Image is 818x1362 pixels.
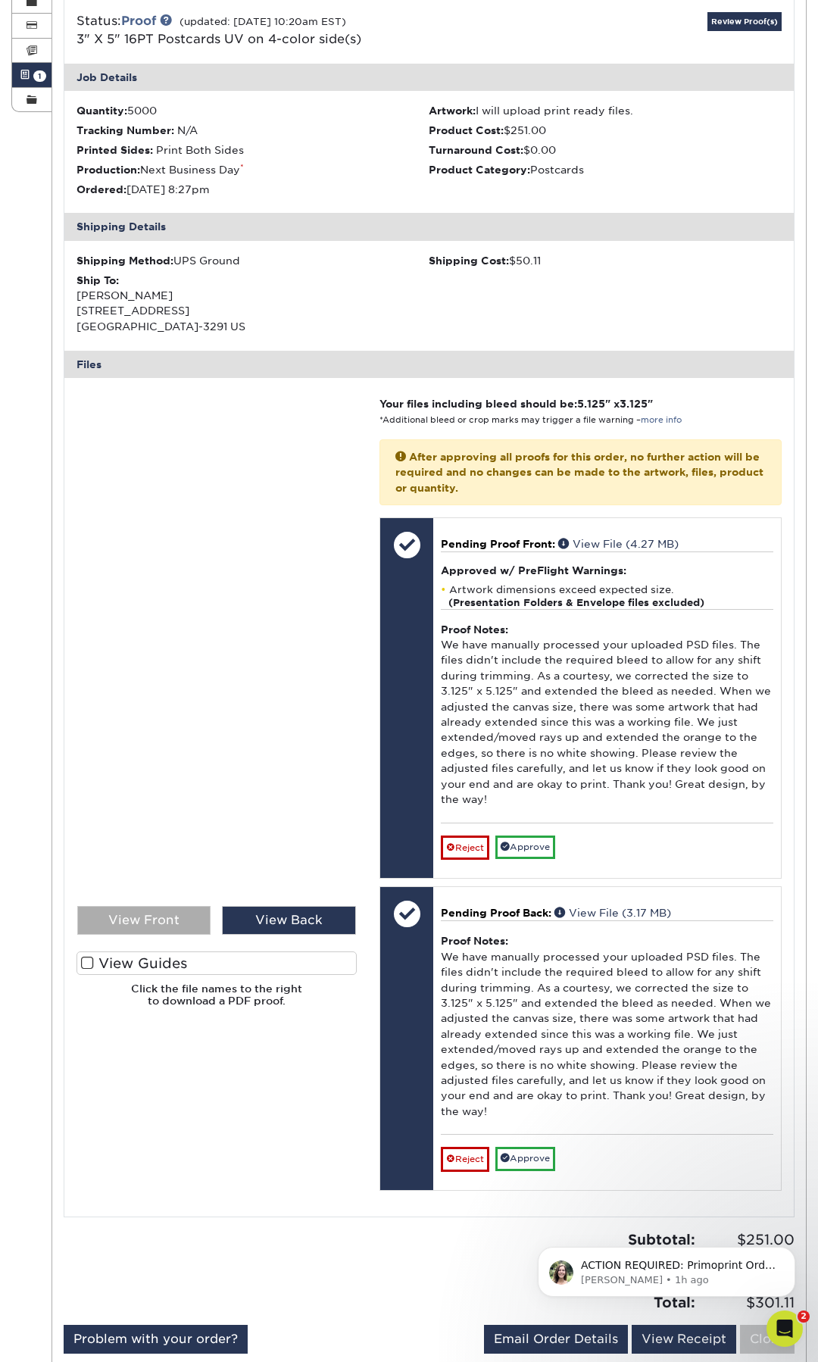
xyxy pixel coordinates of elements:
span: 5.125 [577,398,605,410]
li: I will upload print ready files. [429,103,782,118]
strong: Product Cost: [429,124,504,136]
a: View File (3.17 MB) [554,907,671,919]
strong: Ship To: [76,274,119,286]
strong: Turnaround Cost: [429,144,523,156]
strong: Quantity: [76,105,127,117]
strong: After approving all proofs for this order, no further action will be required and no changes can ... [395,451,763,494]
a: more info [641,415,682,425]
div: Job Details [64,64,795,91]
a: Approve [495,1147,555,1170]
strong: Ordered: [76,183,126,195]
span: 3.125 [620,398,648,410]
h6: Click the file names to the right to download a PDF proof. [76,982,357,1020]
iframe: Intercom live chat [766,1310,803,1347]
a: View Receipt [632,1325,736,1354]
strong: Production: [76,164,140,176]
strong: Artwork: [429,105,476,117]
li: [DATE] 8:27pm [76,182,429,197]
strong: (Presentation Folders & Envelope files excluded) [448,597,704,608]
a: 1 [12,63,52,87]
div: We have manually processed your uploaded PSD files. The files didn't include the required bleed t... [441,609,773,823]
a: View File (4.27 MB) [558,538,679,550]
strong: Your files including bleed should be: " x " [379,398,653,410]
li: 5000 [76,103,429,118]
strong: Printed Sides: [76,144,153,156]
div: View Front [77,906,211,935]
li: Postcards [429,162,782,177]
div: View Back [222,906,356,935]
li: Artwork dimensions exceed expected size. [441,583,773,609]
iframe: Google Customer Reviews [4,1316,129,1357]
div: UPS Ground [76,253,429,268]
li: $251.00 [429,123,782,138]
strong: Shipping Method: [76,255,173,267]
strong: Proof Notes: [441,935,508,947]
span: Print Both Sides [156,144,244,156]
a: Close [740,1325,795,1354]
a: Proof [121,14,156,28]
a: 3" X 5" 16PT Postcards UV on 4-color side(s) [76,32,361,46]
li: $0.00 [429,142,782,158]
span: Pending Proof Front: [441,538,555,550]
div: Shipping Details [64,213,795,240]
a: Review Proof(s) [707,12,782,31]
a: Approve [495,836,555,859]
strong: Product Category: [429,164,530,176]
a: Reject [441,1147,489,1171]
div: Back [76,857,357,891]
strong: Proof Notes: [441,623,508,636]
a: Problem with your order? [64,1325,248,1354]
small: *Additional bleed or crop marks may trigger a file warning – [379,415,682,425]
li: Next Business Day [76,162,429,177]
span: 2 [798,1310,810,1323]
div: Status: [65,12,551,48]
strong: Tracking Number: [76,124,174,136]
span: N/A [177,124,198,136]
iframe: Intercom notifications message [515,1215,818,1321]
span: Pending Proof Back: [441,907,551,919]
small: (updated: [DATE] 10:20am EST) [180,16,346,27]
h4: Approved w/ PreFlight Warnings: [441,564,773,576]
div: $50.11 [429,253,782,268]
div: Files [64,351,795,378]
div: [PERSON_NAME] [STREET_ADDRESS] [GEOGRAPHIC_DATA]-3291 US [76,273,429,335]
label: View Guides [76,951,357,975]
a: Email Order Details [484,1325,628,1354]
a: Reject [441,836,489,860]
strong: Shipping Cost: [429,255,509,267]
span: 1 [33,70,46,82]
div: We have manually processed your uploaded PSD files. The files didn't include the required bleed t... [441,920,773,1134]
